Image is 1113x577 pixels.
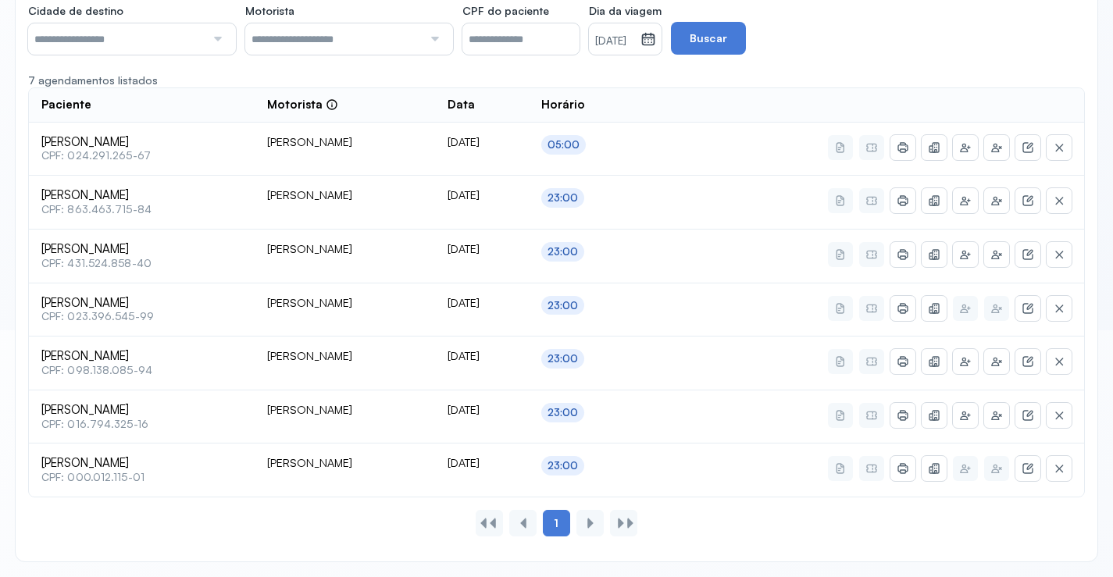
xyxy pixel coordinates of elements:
[595,34,634,49] small: [DATE]
[41,203,242,216] span: CPF: 863.463.715-84
[448,403,516,417] div: [DATE]
[41,349,242,364] span: [PERSON_NAME]
[267,456,423,470] div: [PERSON_NAME]
[267,188,423,202] div: [PERSON_NAME]
[41,149,242,162] span: CPF: 024.291.265-67
[41,310,242,323] span: CPF: 023.396.545-99
[41,188,242,203] span: [PERSON_NAME]
[267,349,423,363] div: [PERSON_NAME]
[41,135,242,150] span: [PERSON_NAME]
[267,296,423,310] div: [PERSON_NAME]
[671,22,746,55] button: Buscar
[448,98,475,112] span: Data
[448,242,516,256] div: [DATE]
[41,242,242,257] span: [PERSON_NAME]
[554,516,558,530] span: 1
[28,73,1085,87] div: 7 agendamentos listados
[41,364,242,377] span: CPF: 098.138.085-94
[41,471,242,484] span: CPF: 000.012.115-01
[548,406,579,419] div: 23:00
[541,98,585,112] span: Horário
[41,418,242,431] span: CPF: 016.794.325-16
[267,98,338,112] div: Motorista
[448,349,516,363] div: [DATE]
[267,135,423,149] div: [PERSON_NAME]
[448,188,516,202] div: [DATE]
[548,299,579,312] div: 23:00
[41,456,242,471] span: [PERSON_NAME]
[548,459,579,472] div: 23:00
[548,352,579,365] div: 23:00
[548,245,579,258] div: 23:00
[267,403,423,417] div: [PERSON_NAME]
[41,296,242,311] span: [PERSON_NAME]
[448,135,516,149] div: [DATE]
[267,242,423,256] div: [PERSON_NAME]
[41,403,242,418] span: [PERSON_NAME]
[548,138,580,151] div: 05:00
[548,191,579,205] div: 23:00
[462,4,549,18] span: CPF do paciente
[41,257,242,270] span: CPF: 431.524.858-40
[41,98,91,112] span: Paciente
[448,296,516,310] div: [DATE]
[448,456,516,470] div: [DATE]
[589,4,662,18] span: Dia da viagem
[245,4,294,18] span: Motorista
[28,4,123,18] span: Cidade de destino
